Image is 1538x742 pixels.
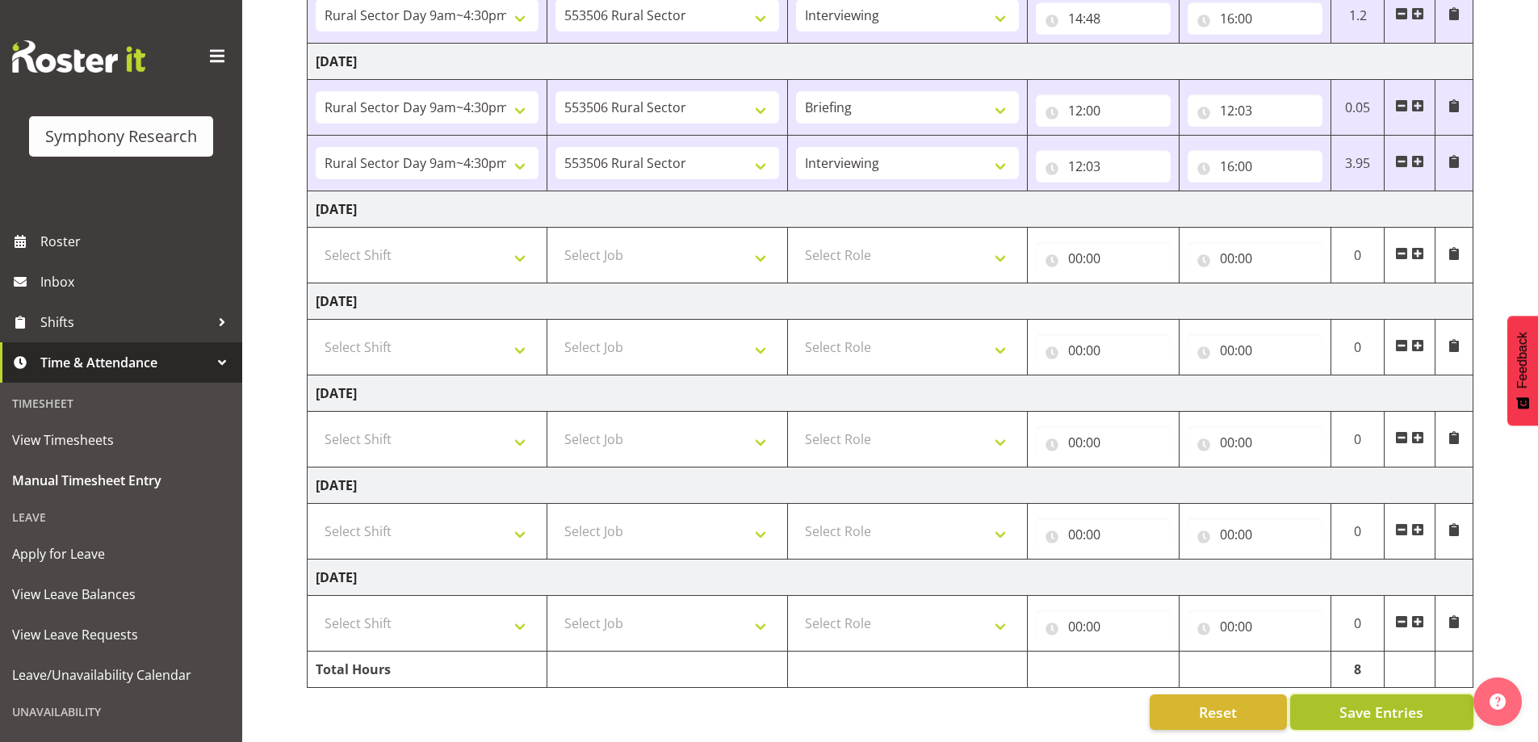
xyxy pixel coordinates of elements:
[1331,412,1385,467] td: 0
[1507,316,1538,425] button: Feedback - Show survey
[308,560,1473,596] td: [DATE]
[40,350,210,375] span: Time & Attendance
[1036,334,1171,367] input: Click to select...
[4,387,238,420] div: Timesheet
[1188,94,1322,127] input: Click to select...
[4,614,238,655] a: View Leave Requests
[1331,504,1385,560] td: 0
[1331,136,1385,191] td: 3.95
[4,695,238,728] div: Unavailability
[4,655,238,695] a: Leave/Unavailability Calendar
[1188,150,1322,182] input: Click to select...
[40,310,210,334] span: Shifts
[1331,320,1385,375] td: 0
[1490,694,1506,710] img: help-xxl-2.png
[12,582,230,606] span: View Leave Balances
[1036,426,1171,459] input: Click to select...
[1150,694,1287,730] button: Reset
[1290,694,1473,730] button: Save Entries
[12,428,230,452] span: View Timesheets
[45,124,197,149] div: Symphony Research
[1188,242,1322,275] input: Click to select...
[1331,80,1385,136] td: 0.05
[308,191,1473,228] td: [DATE]
[40,270,234,294] span: Inbox
[308,467,1473,504] td: [DATE]
[1188,610,1322,643] input: Click to select...
[1188,334,1322,367] input: Click to select...
[12,623,230,647] span: View Leave Requests
[1188,426,1322,459] input: Click to select...
[4,501,238,534] div: Leave
[4,420,238,460] a: View Timesheets
[1515,332,1530,388] span: Feedback
[308,44,1473,80] td: [DATE]
[4,574,238,614] a: View Leave Balances
[1036,518,1171,551] input: Click to select...
[12,40,145,73] img: Rosterit website logo
[12,542,230,566] span: Apply for Leave
[12,468,230,493] span: Manual Timesheet Entry
[1331,652,1385,688] td: 8
[1339,702,1423,723] span: Save Entries
[1036,610,1171,643] input: Click to select...
[1188,518,1322,551] input: Click to select...
[1331,228,1385,283] td: 0
[1331,596,1385,652] td: 0
[308,283,1473,320] td: [DATE]
[4,460,238,501] a: Manual Timesheet Entry
[1036,150,1171,182] input: Click to select...
[308,375,1473,412] td: [DATE]
[1199,702,1237,723] span: Reset
[4,534,238,574] a: Apply for Leave
[1036,242,1171,275] input: Click to select...
[12,663,230,687] span: Leave/Unavailability Calendar
[308,652,547,688] td: Total Hours
[1036,2,1171,35] input: Click to select...
[1036,94,1171,127] input: Click to select...
[1188,2,1322,35] input: Click to select...
[40,229,234,254] span: Roster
